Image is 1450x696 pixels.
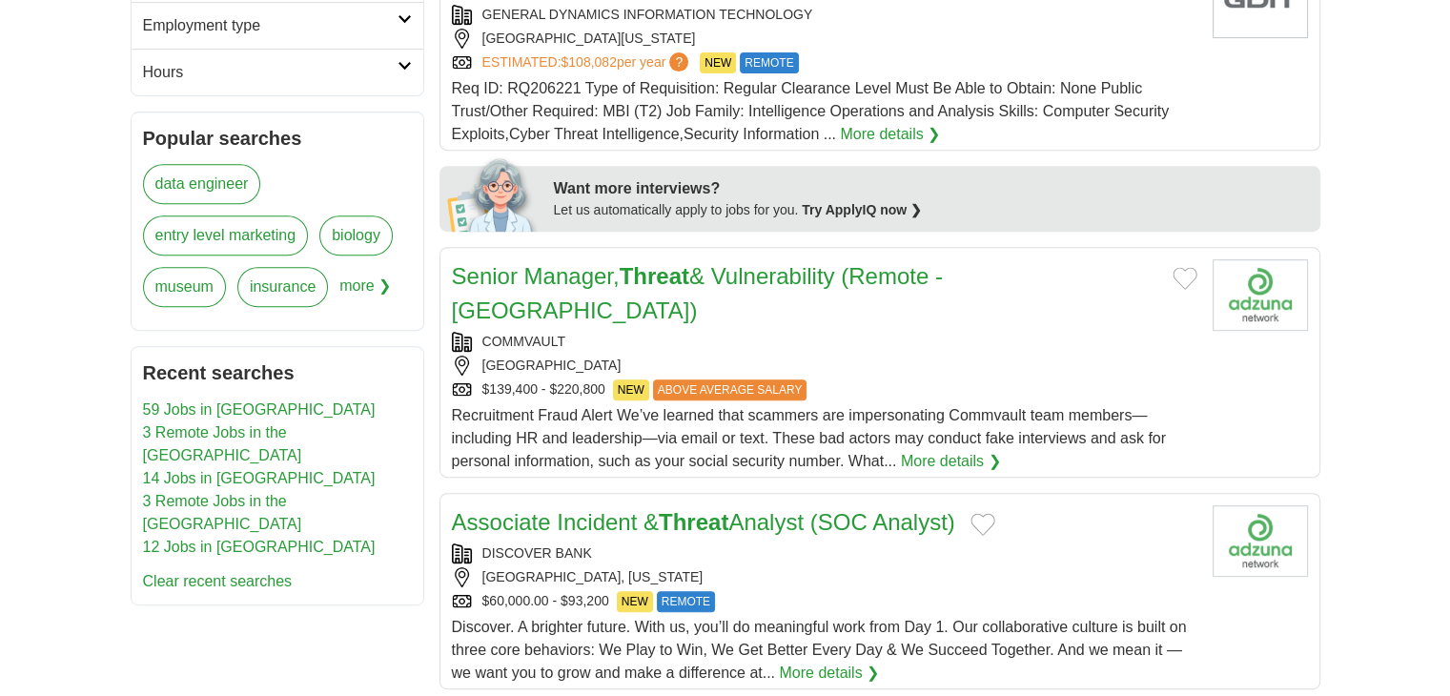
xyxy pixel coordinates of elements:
[659,509,728,535] strong: Threat
[554,177,1309,200] div: Want more interviews?
[779,662,879,685] a: More details ❯
[669,52,688,72] span: ?
[143,215,309,256] a: entry level marketing
[319,215,393,256] a: biology
[657,591,715,612] span: REMOTE
[143,14,398,37] h2: Employment type
[452,379,1197,400] div: $139,400 - $220,800
[132,2,423,49] a: Employment type
[143,539,376,555] a: 12 Jobs in [GEOGRAPHIC_DATA]
[617,591,653,612] span: NEW
[237,267,328,307] a: insurance
[143,164,261,204] a: data engineer
[1213,505,1308,577] img: Company logo
[482,52,693,73] a: ESTIMATED:$108,082per year?
[452,263,943,323] a: Senior Manager,Threat& Vulnerability (Remote - [GEOGRAPHIC_DATA])
[840,123,940,146] a: More details ❯
[143,267,226,307] a: museum
[452,80,1170,142] span: Req ID: RQ206221 Type of Requisition: Regular Clearance Level Must Be Able to Obtain: None Public...
[452,29,1197,49] div: [GEOGRAPHIC_DATA][US_STATE]
[452,407,1166,469] span: Recruitment Fraud Alert We’ve learned that scammers are impersonating Commvault team members—incl...
[447,155,540,232] img: apply-iq-scientist.png
[1213,259,1308,331] img: Company logo
[452,619,1187,681] span: Discover. A brighter future. With us, you’ll do meaningful work from Day 1. Our collaborative cul...
[452,332,1197,352] div: COMMVAULT
[143,470,376,486] a: 14 Jobs in [GEOGRAPHIC_DATA]
[613,379,649,400] span: NEW
[143,573,293,589] a: Clear recent searches
[620,263,689,289] strong: Threat
[554,200,1309,220] div: Let us automatically apply to jobs for you.
[482,7,813,22] a: GENERAL DYNAMICS INFORMATION TECHNOLOGY
[561,54,616,70] span: $108,082
[143,124,412,153] h2: Popular searches
[452,591,1197,612] div: $60,000.00 - $93,200
[901,450,1001,473] a: More details ❯
[1173,267,1197,290] button: Add to favorite jobs
[143,401,376,418] a: 59 Jobs in [GEOGRAPHIC_DATA]
[452,356,1197,376] div: [GEOGRAPHIC_DATA]
[339,267,391,318] span: more ❯
[143,424,302,463] a: 3 Remote Jobs in the [GEOGRAPHIC_DATA]
[802,202,922,217] a: Try ApplyIQ now ❯
[452,543,1197,563] div: DISCOVER BANK
[143,61,398,84] h2: Hours
[143,493,302,532] a: 3 Remote Jobs in the [GEOGRAPHIC_DATA]
[653,379,807,400] span: ABOVE AVERAGE SALARY
[452,509,955,535] a: Associate Incident &ThreatAnalyst (SOC Analyst)
[132,49,423,95] a: Hours
[970,513,995,536] button: Add to favorite jobs
[143,358,412,387] h2: Recent searches
[740,52,798,73] span: REMOTE
[452,567,1197,587] div: [GEOGRAPHIC_DATA], [US_STATE]
[700,52,736,73] span: NEW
